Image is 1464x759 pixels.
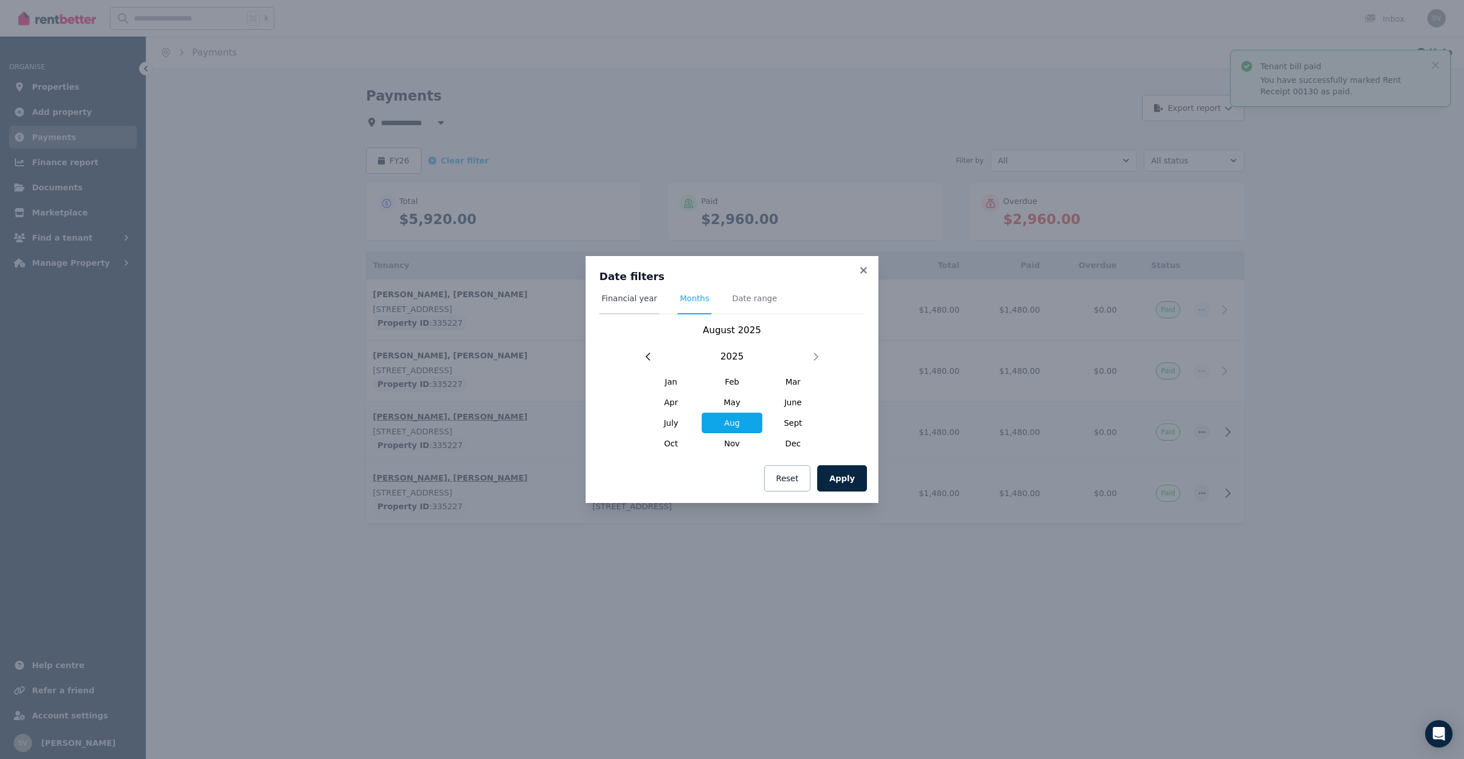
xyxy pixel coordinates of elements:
[732,293,777,304] span: Date range
[599,293,865,314] nav: Tabs
[764,465,810,492] button: Reset
[602,293,657,304] span: Financial year
[762,371,823,392] span: Mar
[702,413,763,433] span: Aug
[702,392,763,413] span: May
[640,392,702,413] span: Apr
[721,350,744,363] span: 2025
[640,433,702,454] span: Oct
[1425,720,1453,748] div: Open Intercom Messenger
[762,413,823,433] span: Sept
[762,433,823,454] span: Dec
[640,413,702,433] span: July
[817,465,867,492] button: Apply
[640,371,702,392] span: Jan
[680,293,709,304] span: Months
[702,371,763,392] span: Feb
[599,270,865,283] h3: Date filters
[762,392,823,413] span: June
[703,325,761,335] span: August 2025
[702,433,763,454] span: Nov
